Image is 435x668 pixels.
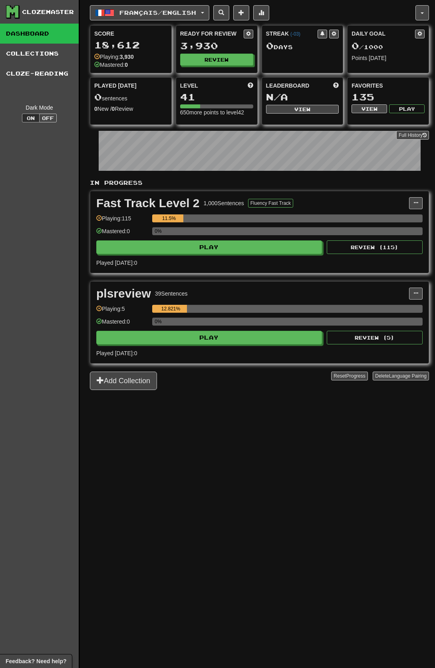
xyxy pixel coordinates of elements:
[352,54,425,62] div: Points [DATE]
[204,199,244,207] div: 1,000 Sentences
[213,5,229,20] button: Search sentences
[94,92,167,102] div: sentences
[125,62,128,68] strong: 0
[96,240,322,254] button: Play
[352,92,425,102] div: 135
[94,53,134,61] div: Playing:
[94,61,128,69] div: Mastered:
[39,114,57,122] button: Off
[180,30,244,38] div: Ready for Review
[266,30,318,38] div: Streak
[112,106,115,112] strong: 0
[290,31,300,37] a: (-03)
[266,91,288,102] span: N/A
[266,40,274,51] span: 0
[327,240,423,254] button: Review (115)
[96,214,148,228] div: Playing: 115
[96,227,148,240] div: Mastered: 0
[331,372,367,380] button: ResetProgress
[96,197,200,209] div: Fast Track Level 2
[94,40,167,50] div: 18,612
[327,331,423,344] button: Review (5)
[373,372,429,380] button: DeleteLanguage Pairing
[94,105,167,113] div: New / Review
[6,104,73,112] div: Dark Mode
[155,305,187,313] div: 12.821%
[333,82,339,90] span: This week in points, UTC
[266,82,310,90] span: Leaderboard
[90,372,157,390] button: Add Collection
[180,82,198,90] span: Level
[180,41,253,51] div: 3,930
[346,373,365,379] span: Progress
[180,108,253,116] div: 650 more points to level 42
[96,318,148,331] div: Mastered: 0
[155,214,183,222] div: 11.5%
[96,305,148,318] div: Playing: 5
[94,82,137,90] span: Played [DATE]
[248,199,293,208] button: Fluency Fast Track
[352,82,425,90] div: Favorites
[22,114,40,122] button: On
[253,5,269,20] button: More stats
[94,106,97,112] strong: 0
[96,288,151,300] div: plsreview
[266,41,339,51] div: Day s
[352,44,383,50] span: / 1000
[94,30,167,38] div: Score
[90,5,209,20] button: Français/English
[180,54,253,66] button: Review
[352,104,387,113] button: View
[96,331,322,344] button: Play
[389,373,427,379] span: Language Pairing
[180,92,253,102] div: 41
[155,290,188,298] div: 39 Sentences
[96,350,137,356] span: Played [DATE]: 0
[120,54,134,60] strong: 3,930
[352,40,359,51] span: 0
[94,91,102,102] span: 0
[352,30,415,38] div: Daily Goal
[119,9,196,16] span: Français / English
[22,8,74,16] div: Clozemaster
[389,104,425,113] button: Play
[96,260,137,266] span: Played [DATE]: 0
[266,105,339,114] button: View
[248,82,253,90] span: Score more points to level up
[396,131,429,140] a: Full History
[233,5,249,20] button: Add sentence to collection
[6,657,66,665] span: Open feedback widget
[90,179,429,187] p: In Progress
